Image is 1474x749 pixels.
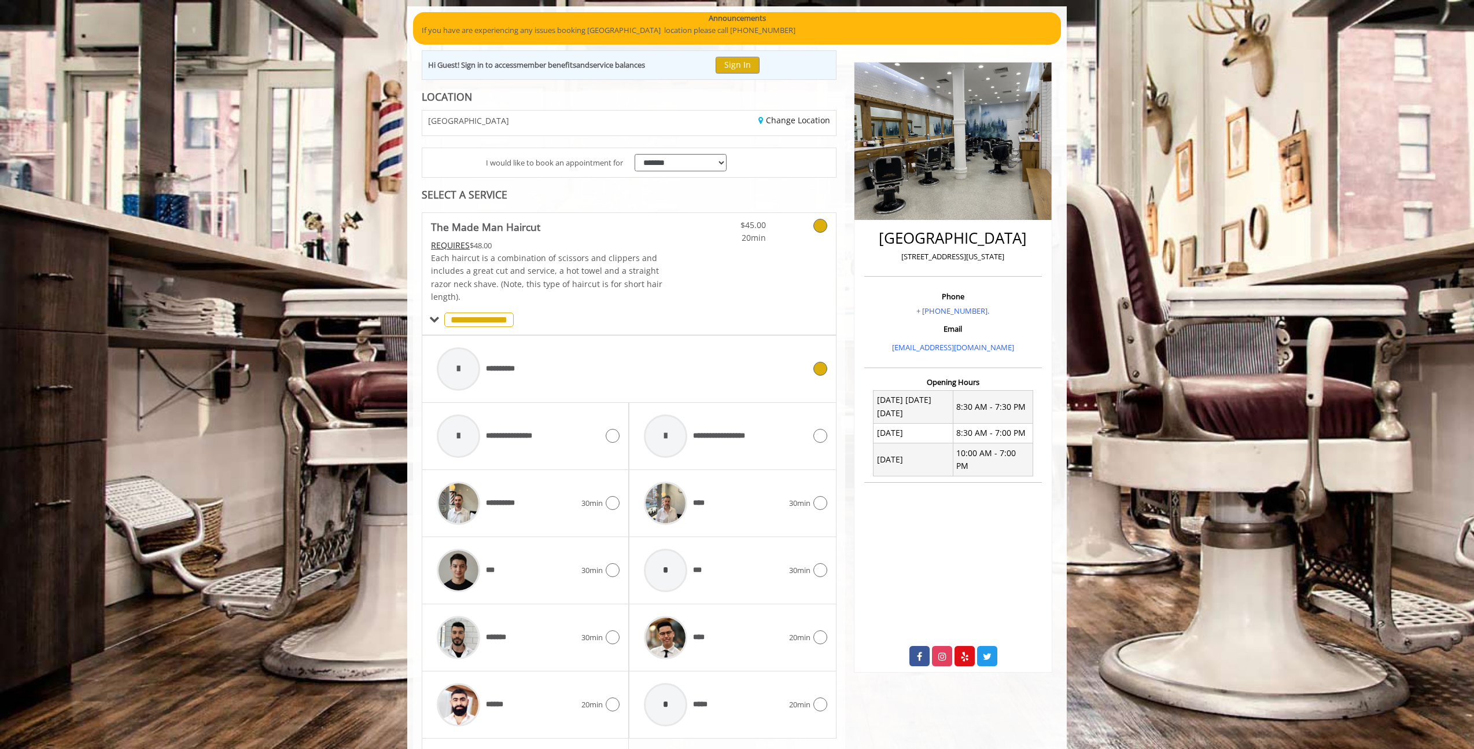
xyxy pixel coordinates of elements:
[431,219,540,235] b: The Made Man Haircut
[953,390,1033,423] td: 8:30 AM - 7:30 PM
[758,115,830,126] a: Change Location
[789,564,810,577] span: 30min
[864,378,1042,386] h3: Opening Hours
[422,189,837,200] div: SELECT A SERVICE
[428,116,509,125] span: [GEOGRAPHIC_DATA]
[431,252,662,302] span: Each haircut is a combination of scissors and clippers and includes a great cut and service, a ho...
[581,564,603,577] span: 30min
[716,57,760,74] button: Sign In
[789,497,810,509] span: 30min
[517,60,576,70] b: member benefits
[428,59,645,71] div: Hi Guest! Sign in to access and
[874,443,953,476] td: [DATE]
[581,497,603,509] span: 30min
[422,90,472,104] b: LOCATION
[789,699,810,711] span: 20min
[581,699,603,711] span: 20min
[431,240,470,251] span: This service needs some Advance to be paid before we block your appointment
[867,325,1039,333] h3: Email
[698,219,766,232] span: $45.00
[867,292,1039,300] h3: Phone
[486,157,623,169] span: I would like to book an appointment for
[867,251,1039,263] p: [STREET_ADDRESS][US_STATE]
[874,390,953,423] td: [DATE] [DATE] [DATE]
[953,443,1033,476] td: 10:00 AM - 7:00 PM
[892,342,1014,353] a: [EMAIL_ADDRESS][DOMAIN_NAME]
[916,306,989,316] a: + [PHONE_NUMBER].
[874,423,953,443] td: [DATE]
[698,232,766,244] span: 20min
[789,631,810,644] span: 20min
[867,230,1039,247] h2: [GEOGRAPHIC_DATA]
[709,12,766,24] b: Announcements
[581,631,603,644] span: 30min
[431,239,664,252] div: $48.00
[422,24,1052,36] p: If you have are experiencing any issues booking [GEOGRAPHIC_DATA] location please call [PHONE_NUM...
[589,60,645,70] b: service balances
[953,423,1033,443] td: 8:30 AM - 7:00 PM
